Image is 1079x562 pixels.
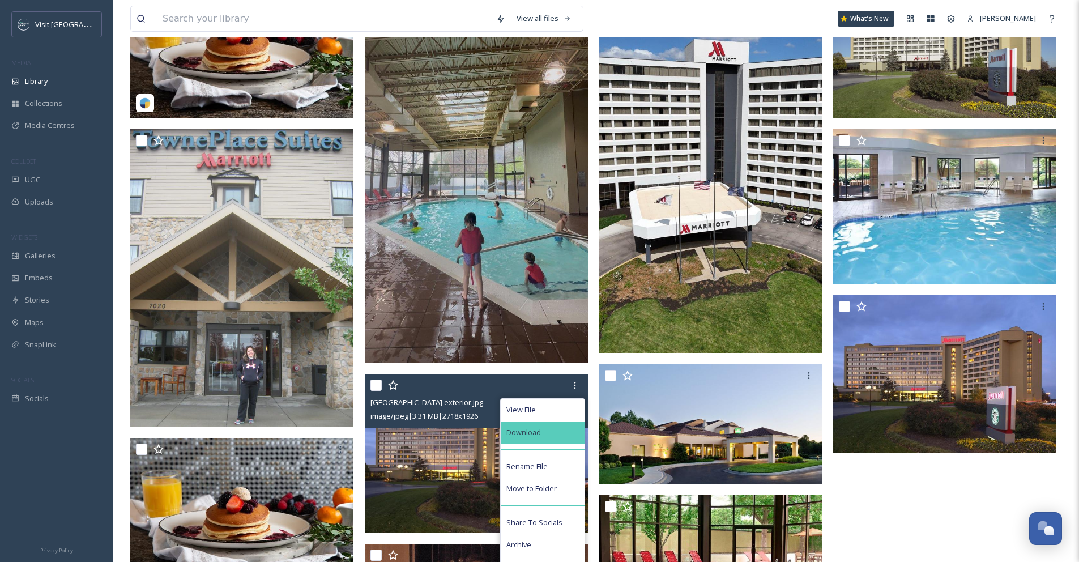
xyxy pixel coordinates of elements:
[25,317,44,328] span: Maps
[11,58,31,67] span: MEDIA
[18,19,29,30] img: c3es6xdrejuflcaqpovn.png
[365,374,588,532] img: Marriott Overland Park exterior.jpg
[11,157,36,165] span: COLLECT
[11,376,34,384] span: SOCIALS
[40,543,73,556] a: Privacy Policy
[370,411,478,421] span: image/jpeg | 3.31 MB | 2718 x 1926
[157,6,491,31] input: Search your library
[506,539,531,550] span: Archive
[370,397,483,407] span: [GEOGRAPHIC_DATA] exterior.jpg
[599,364,822,484] img: courtyard by marriott overland park metcalf.jpg
[25,273,53,283] span: Embeds
[139,97,151,109] img: snapsea-logo.png
[511,7,577,29] a: View all files
[25,393,49,404] span: Socials
[35,19,123,29] span: Visit [GEOGRAPHIC_DATA]
[506,483,557,494] span: Move to Folder
[833,129,1056,284] img: courtyard marriott CC 2 - web.jpg
[25,98,62,109] span: Collections
[25,250,56,261] span: Galleries
[980,13,1036,23] span: [PERSON_NAME]
[506,405,536,415] span: View File
[25,174,40,185] span: UGC
[11,233,37,241] span: WIDGETS
[506,461,548,472] span: Rename File
[506,517,562,528] span: Share To Socials
[1029,512,1062,545] button: Open Chat
[838,11,894,27] a: What's New
[40,547,73,554] span: Privacy Policy
[25,120,75,131] span: Media Centres
[506,427,541,438] span: Download
[25,76,48,87] span: Library
[961,7,1042,29] a: [PERSON_NAME]
[833,295,1056,453] img: 6519c84c-39a9-98c7-6bb6-ff3d12f82606.jpg
[25,295,49,305] span: Stories
[25,197,53,207] span: Uploads
[130,129,353,427] img: 219248216.jpg
[25,339,56,350] span: SnapLink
